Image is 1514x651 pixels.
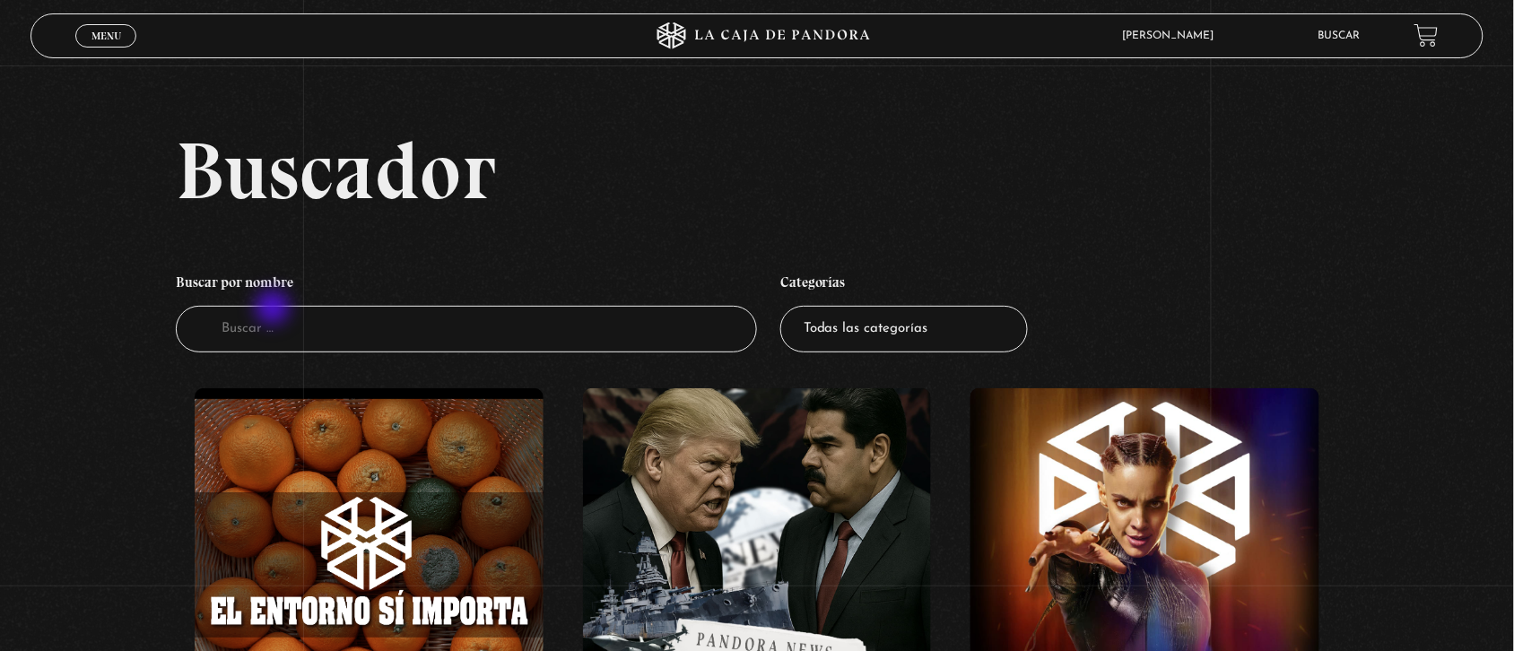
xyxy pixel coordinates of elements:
h4: Categorías [780,265,1028,306]
span: Menu [91,30,121,41]
h2: Buscador [176,130,1484,211]
h4: Buscar por nombre [176,265,757,306]
span: [PERSON_NAME] [1114,30,1232,41]
a: View your shopping cart [1414,23,1439,48]
a: Buscar [1318,30,1361,41]
span: Cerrar [85,45,127,57]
